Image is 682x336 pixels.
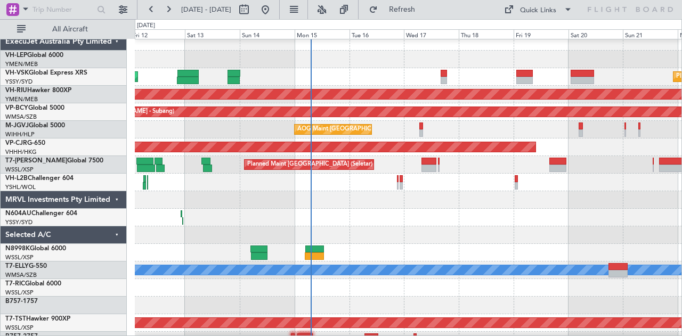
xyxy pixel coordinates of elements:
[5,316,26,322] span: T7-TST
[5,95,38,103] a: YMEN/MEB
[5,183,36,191] a: YSHL/WOL
[5,78,33,86] a: YSSY/SYD
[5,105,64,111] a: VP-BCYGlobal 5000
[185,29,240,39] div: Sat 13
[297,121,422,137] div: AOG Maint [GEOGRAPHIC_DATA] (Halim Intl)
[5,122,65,129] a: M-JGVJGlobal 5000
[5,298,27,305] span: B757-1
[5,166,34,174] a: WSSL/XSP
[5,210,77,217] a: N604AUChallenger 604
[5,70,29,76] span: VH-VSK
[520,5,556,16] div: Quick Links
[5,281,61,287] a: T7-RICGlobal 6000
[364,1,428,18] button: Refresh
[5,87,27,94] span: VH-RIU
[404,29,459,39] div: Wed 17
[33,2,94,18] input: Trip Number
[5,87,71,94] a: VH-RIUHawker 800XP
[5,324,34,332] a: WSSL/XSP
[5,281,25,287] span: T7-RIC
[5,113,37,121] a: WMSA/SZB
[5,218,33,226] a: YSSY/SYD
[137,21,155,30] div: [DATE]
[499,1,578,18] button: Quick Links
[5,122,29,129] span: M-JGVJ
[5,130,35,138] a: WIHH/HLP
[5,316,70,322] a: T7-TSTHawker 900XP
[5,263,29,269] span: T7-ELLY
[131,29,185,39] div: Fri 12
[5,158,67,164] span: T7-[PERSON_NAME]
[350,29,404,39] div: Tue 16
[5,271,37,279] a: WMSA/SZB
[295,29,350,39] div: Mon 15
[181,5,231,14] span: [DATE] - [DATE]
[5,70,87,76] a: VH-VSKGlobal Express XRS
[5,289,34,297] a: WSSL/XSP
[459,29,514,39] div: Thu 18
[5,158,103,164] a: T7-[PERSON_NAME]Global 7500
[247,157,372,173] div: Planned Maint [GEOGRAPHIC_DATA] (Seletar)
[623,29,678,39] div: Sun 21
[5,245,30,252] span: N8998K
[5,148,37,156] a: VHHH/HKG
[5,105,28,111] span: VP-BCY
[380,6,425,13] span: Refresh
[240,29,295,39] div: Sun 14
[5,175,28,182] span: VH-L2B
[569,29,623,39] div: Sat 20
[5,175,74,182] a: VH-L2BChallenger 604
[5,298,38,305] a: B757-1757
[5,245,66,252] a: N8998KGlobal 6000
[5,60,38,68] a: YMEN/MEB
[5,140,27,146] span: VP-CJR
[28,26,112,33] span: All Aircraft
[5,52,27,59] span: VH-LEP
[5,210,31,217] span: N604AU
[5,140,45,146] a: VP-CJRG-650
[12,21,116,38] button: All Aircraft
[514,29,569,39] div: Fri 19
[5,52,63,59] a: VH-LEPGlobal 6000
[5,263,47,269] a: T7-ELLYG-550
[5,253,34,261] a: WSSL/XSP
